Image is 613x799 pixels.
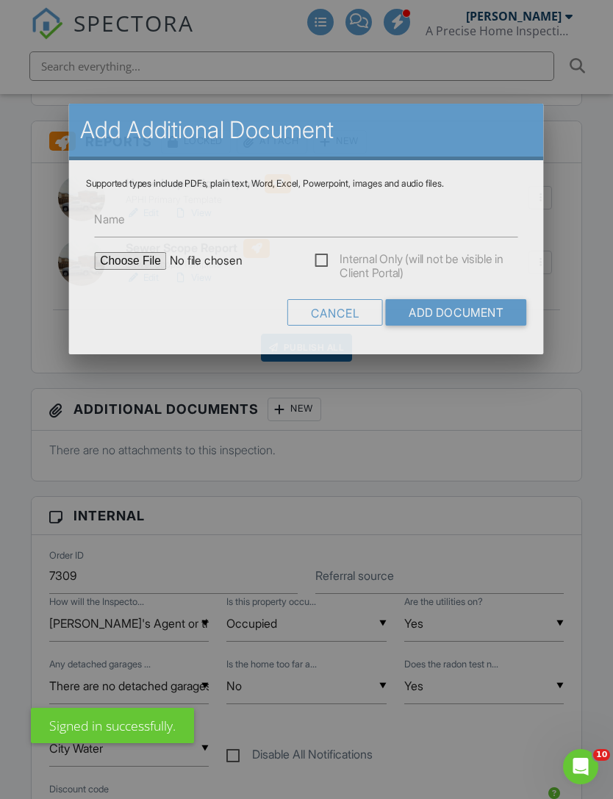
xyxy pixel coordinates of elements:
h2: Add Additional Document [81,115,533,145]
div: Cancel [287,299,383,326]
div: Supported types include PDFs, plain text, Word, Excel, Powerpoint, images and audio files. [86,178,526,190]
div: Signed in successfully. [31,708,194,743]
iframe: Intercom live chat [563,749,598,784]
input: Add Document [386,299,527,326]
span: 10 [593,749,610,761]
label: Name [95,211,126,227]
label: Internal Only (will not be visible in Client Portal) [315,252,518,270]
